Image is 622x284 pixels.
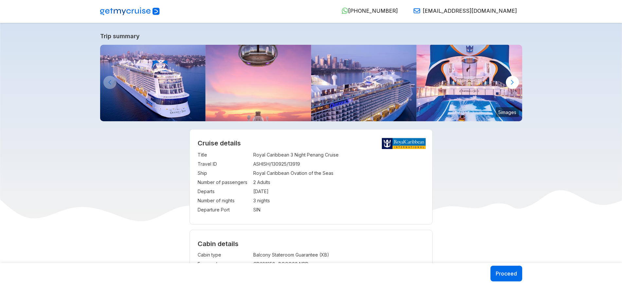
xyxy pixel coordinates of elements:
[198,150,250,159] td: Title
[198,250,250,259] td: Cabin type
[198,240,424,248] h4: Cabin details
[198,187,250,196] td: Departs
[423,8,517,14] span: [EMAIL_ADDRESS][DOMAIN_NAME]
[250,250,253,259] td: :
[253,187,424,196] td: [DATE]
[250,169,253,178] td: :
[198,169,250,178] td: Ship
[490,266,522,281] button: Proceed
[253,250,374,259] td: Balcony Stateroom Guarantee (XB)
[198,259,250,269] td: Fare code
[250,187,253,196] td: :
[198,139,424,147] h2: Cruise details
[250,205,253,214] td: :
[198,159,250,169] td: Travel ID
[198,205,250,214] td: Departure Port
[100,33,522,40] a: Trip summary
[250,259,253,269] td: :
[496,107,519,117] small: 5 images
[253,178,424,187] td: 2 Adults
[198,196,250,205] td: Number of nights
[100,45,206,121] img: ovation-exterior-back-aerial-sunset-port-ship.jpg
[253,261,374,267] div: CD381350 - BOGO60 NRD
[414,8,420,14] img: Email
[417,45,522,121] img: ovation-of-the-seas-flowrider-sunset.jpg
[250,150,253,159] td: :
[250,196,253,205] td: :
[253,205,424,214] td: SIN
[253,169,424,178] td: Royal Caribbean Ovation of the Seas
[408,8,517,14] a: [EMAIL_ADDRESS][DOMAIN_NAME]
[253,196,424,205] td: 3 nights
[253,150,424,159] td: Royal Caribbean 3 Night Penang Cruise
[198,178,250,187] td: Number of passengers
[342,8,348,14] img: WhatsApp
[205,45,311,121] img: north-star-sunset-ovation-of-the-seas.jpg
[250,159,253,169] td: :
[336,8,398,14] a: [PHONE_NUMBER]
[311,45,417,121] img: ovation-of-the-seas-departing-from-sydney.jpg
[253,159,424,169] td: ASHISH/130925/13919
[348,8,398,14] span: [PHONE_NUMBER]
[250,178,253,187] td: :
